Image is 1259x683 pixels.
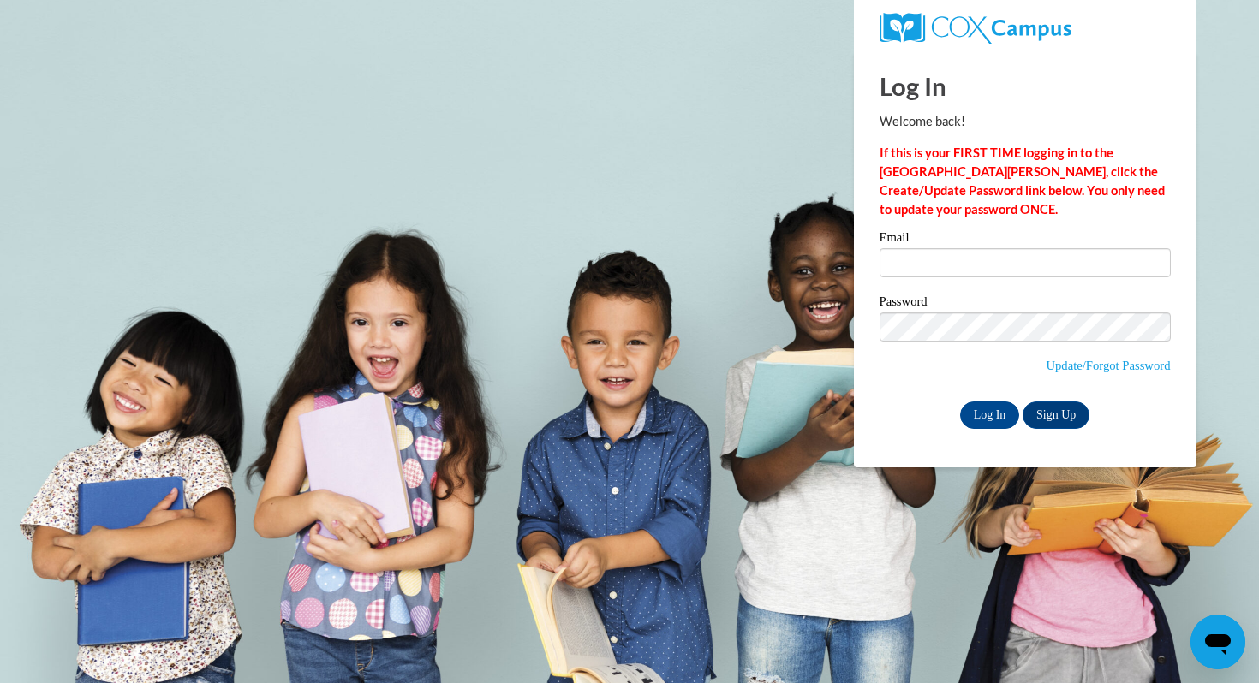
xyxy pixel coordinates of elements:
[880,112,1171,131] p: Welcome back!
[1023,401,1089,429] a: Sign Up
[880,231,1171,248] label: Email
[880,68,1171,104] h1: Log In
[880,13,1171,44] a: COX Campus
[960,401,1020,429] input: Log In
[880,295,1171,312] label: Password
[1046,359,1170,372] a: Update/Forgot Password
[880,146,1165,217] strong: If this is your FIRST TIME logging in to the [GEOGRAPHIC_DATA][PERSON_NAME], click the Create/Upd...
[880,13,1071,44] img: COX Campus
[1190,615,1245,669] iframe: Button to launch messaging window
